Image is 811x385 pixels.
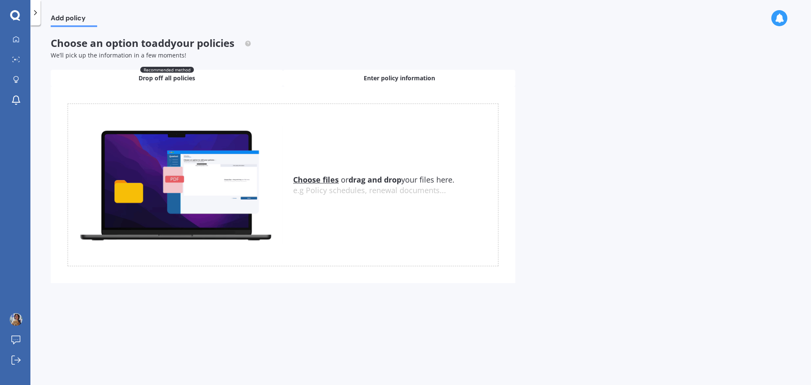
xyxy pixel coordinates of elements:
span: Choose an option [51,36,251,50]
span: Recommended method [140,67,194,73]
span: Drop off all policies [139,74,195,82]
b: drag and drop [348,175,401,185]
u: Choose files [293,175,339,185]
span: to add your policies [141,36,234,50]
span: We’ll pick up the information in a few moments! [51,51,186,59]
span: Enter policy information [364,74,435,82]
div: e.g Policy schedules, renewal documents... [293,186,498,195]
img: ACg8ocKcEJQ2bRdUQgC0G4h4Beuk1_DnX7ApSPKLiXFHxHoXYKaI2LyeNg=s96-c [10,313,22,326]
span: or your files here. [293,175,454,185]
span: Add policy [51,14,97,25]
img: upload.de96410c8ce839c3fdd5.gif [68,126,283,244]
